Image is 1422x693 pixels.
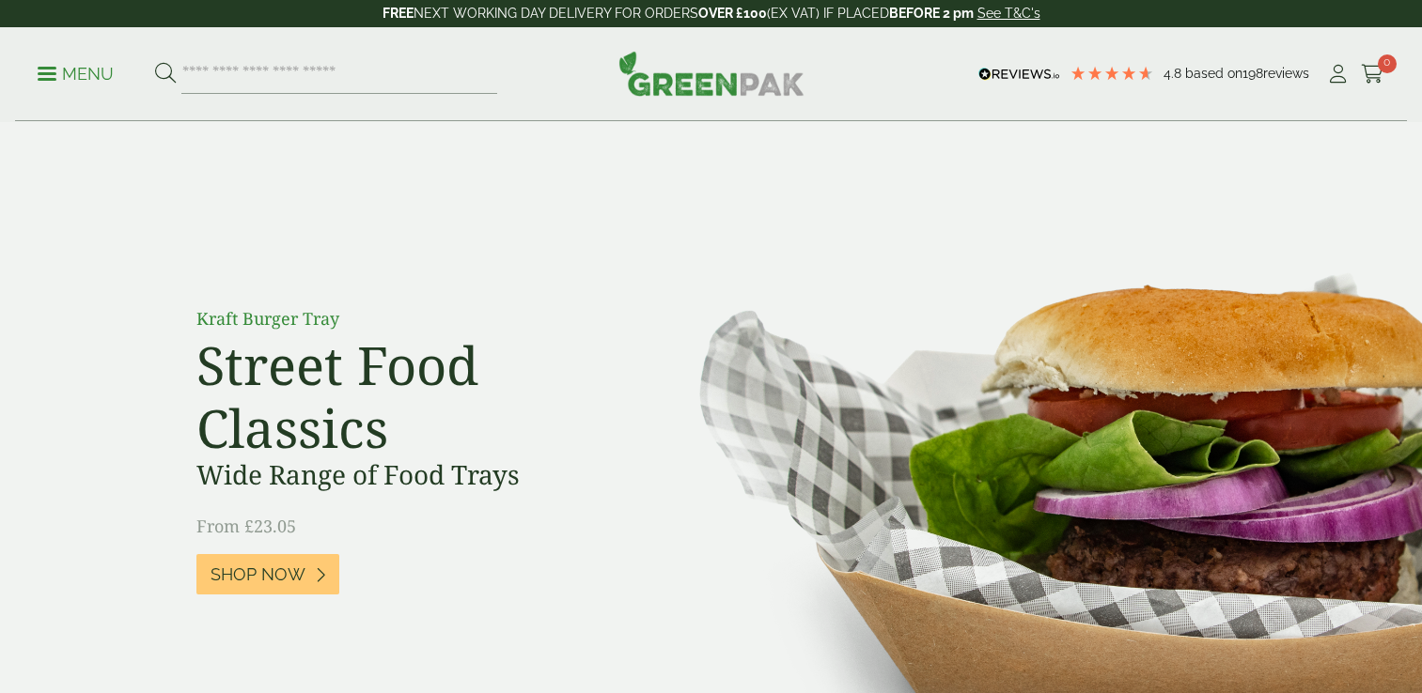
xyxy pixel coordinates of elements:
a: Shop Now [196,554,339,594]
span: 198 [1242,66,1263,81]
span: 0 [1378,54,1397,73]
strong: BEFORE 2 pm [889,6,974,21]
span: reviews [1263,66,1309,81]
i: Cart [1361,65,1384,84]
h3: Wide Range of Food Trays [196,459,619,491]
a: 0 [1361,60,1384,88]
img: GreenPak Supplies [618,51,805,96]
span: From £23.05 [196,515,296,537]
strong: OVER £100 [698,6,767,21]
strong: FREE [383,6,414,21]
span: Based on [1185,66,1242,81]
h2: Street Food Classics [196,333,619,459]
div: 4.79 Stars [1070,65,1154,82]
a: See T&C's [977,6,1040,21]
span: Shop Now [211,564,305,585]
span: 4.8 [1164,66,1185,81]
a: Menu [38,63,114,82]
p: Kraft Burger Tray [196,306,619,331]
i: My Account [1326,65,1350,84]
p: Menu [38,63,114,85]
img: REVIEWS.io [978,68,1060,81]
